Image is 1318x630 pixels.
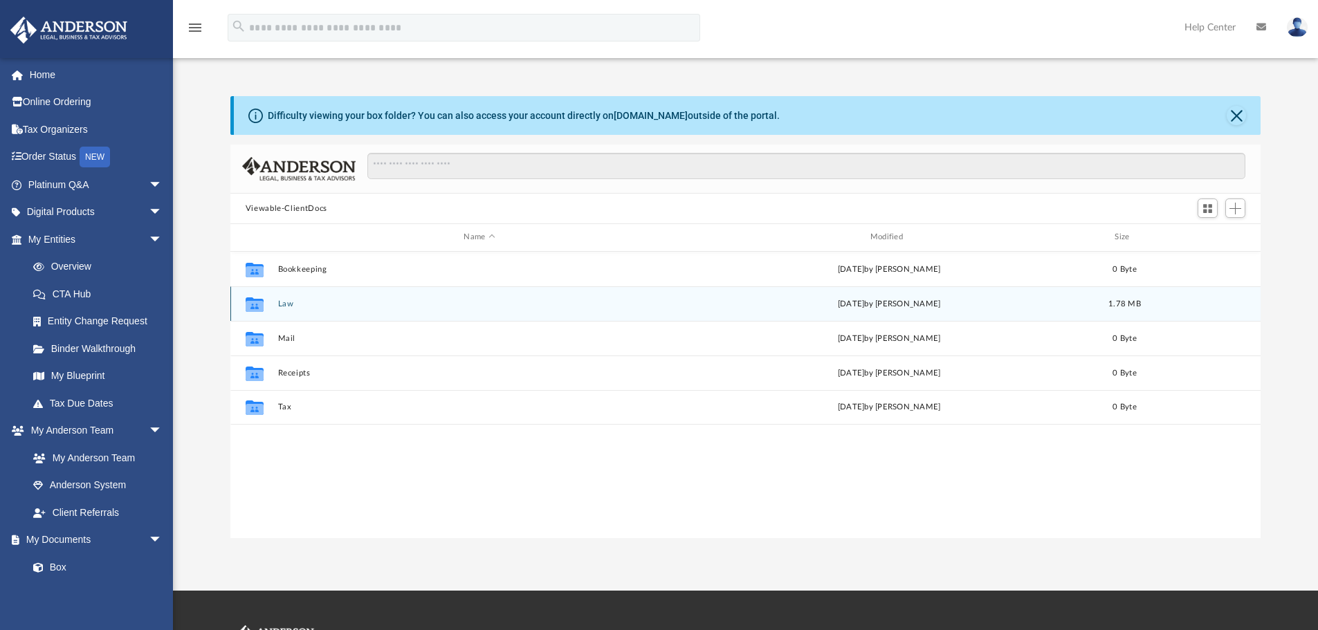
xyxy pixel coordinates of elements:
span: arrow_drop_down [149,225,176,254]
a: CTA Hub [19,280,183,308]
a: Online Ordering [10,89,183,116]
a: Meeting Minutes [19,581,176,609]
div: Name [277,231,681,243]
div: [DATE] by [PERSON_NAME] [687,367,1090,379]
div: Difficulty viewing your box folder? You can also access your account directly on outside of the p... [268,109,780,123]
div: id [237,231,271,243]
div: Size [1097,231,1152,243]
div: grid [230,252,1261,538]
a: Client Referrals [19,499,176,526]
a: Platinum Q&Aarrow_drop_down [10,171,183,198]
span: arrow_drop_down [149,417,176,445]
a: Digital Productsarrow_drop_down [10,198,183,226]
a: Binder Walkthrough [19,335,183,362]
button: Add [1225,198,1246,218]
a: My Entitiesarrow_drop_down [10,225,183,253]
span: arrow_drop_down [149,526,176,555]
img: User Pic [1287,17,1308,37]
button: Receipts [277,369,681,378]
div: [DATE] by [PERSON_NAME] [687,401,1090,414]
span: 0 Byte [1113,403,1137,411]
a: My Blueprint [19,362,176,390]
a: Home [10,61,183,89]
a: My Anderson Teamarrow_drop_down [10,417,176,445]
img: Anderson Advisors Platinum Portal [6,17,131,44]
span: 0 Byte [1113,265,1137,272]
button: Switch to Grid View [1198,198,1218,218]
a: My Anderson Team [19,444,170,472]
a: Box [19,553,170,581]
span: arrow_drop_down [149,171,176,199]
a: Anderson System [19,472,176,499]
button: Tax [277,402,681,411]
span: arrow_drop_down [149,198,176,227]
button: Viewable-ClientDocs [246,203,327,215]
a: Order StatusNEW [10,143,183,172]
a: [DOMAIN_NAME] [614,110,688,121]
i: menu [187,19,203,36]
div: [DATE] by [PERSON_NAME] [687,297,1090,310]
i: search [231,19,246,34]
span: 0 Byte [1113,334,1137,342]
button: Bookkeeping [277,265,681,274]
div: [DATE] by [PERSON_NAME] [687,332,1090,344]
a: menu [187,26,203,36]
a: Tax Due Dates [19,389,183,417]
button: Close [1227,106,1246,125]
span: 1.78 MB [1108,299,1141,307]
a: Overview [19,253,183,281]
button: Law [277,299,681,308]
a: Tax Organizers [10,115,183,143]
div: NEW [80,147,110,167]
div: [DATE] by [PERSON_NAME] [687,263,1090,275]
span: 0 Byte [1113,369,1137,376]
div: Modified [687,231,1091,243]
a: My Documentsarrow_drop_down [10,526,176,554]
div: id [1158,231,1255,243]
button: Mail [277,334,681,343]
a: Entity Change Request [19,308,183,335]
input: Search files and folders [367,153,1245,179]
